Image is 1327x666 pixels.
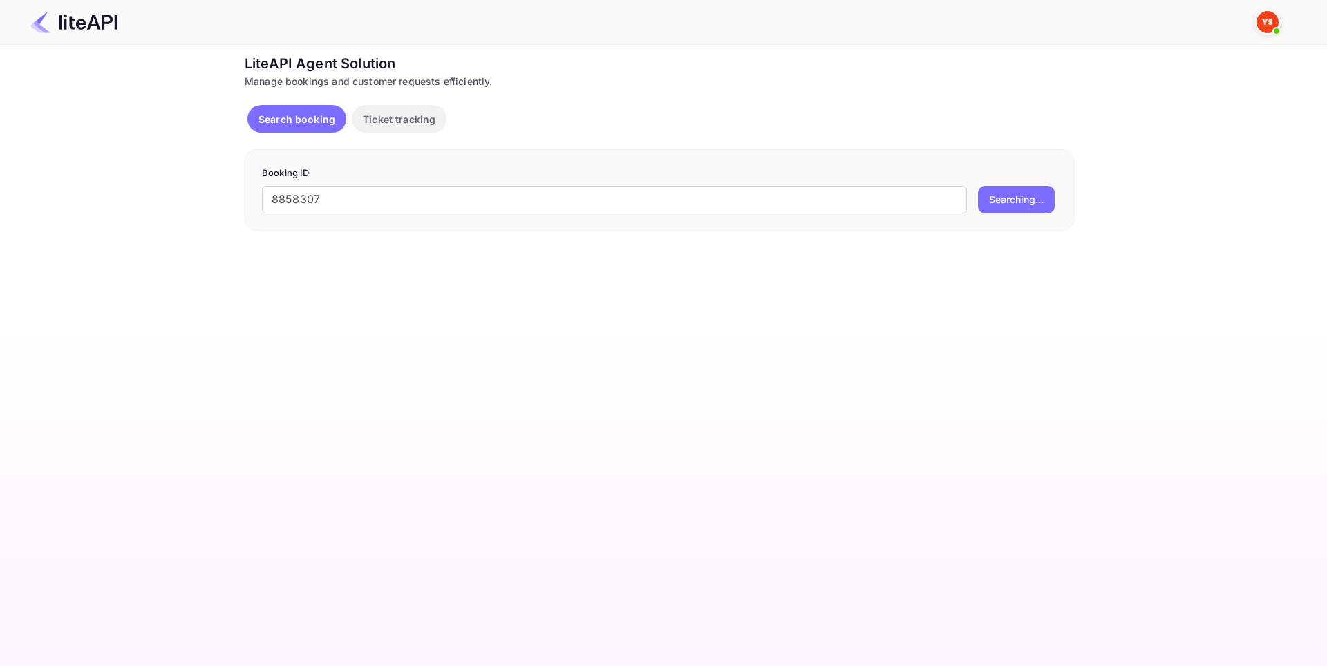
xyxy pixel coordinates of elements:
p: Ticket tracking [363,112,435,126]
input: Enter Booking ID (e.g., 63782194) [262,186,967,213]
p: Search booking [258,112,335,126]
div: Manage bookings and customer requests efficiently. [245,74,1074,88]
img: LiteAPI Logo [30,11,117,33]
img: Yandex Support [1257,11,1279,33]
p: Booking ID [262,166,1057,180]
div: LiteAPI Agent Solution [245,53,1074,74]
button: Searching... [978,186,1055,213]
